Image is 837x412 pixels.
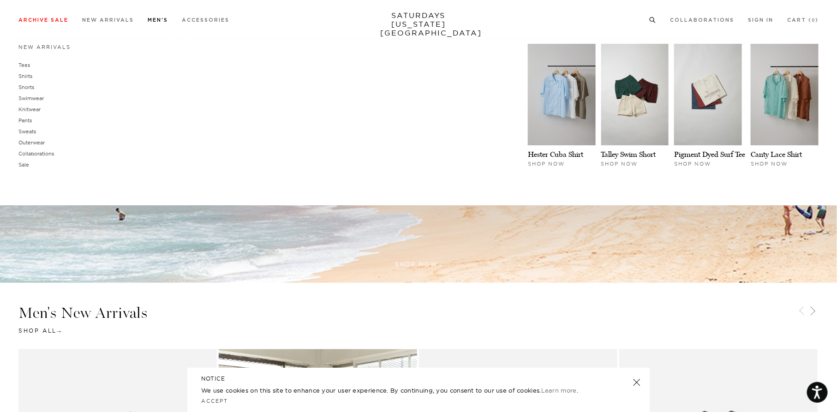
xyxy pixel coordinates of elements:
p: We use cookies on this site to enhance your user experience. By continuing, you consent to our us... [201,386,603,395]
a: Tees [18,62,30,68]
a: New Arrivals [82,18,134,23]
h3: Men's New Arrivals [18,305,819,321]
a: Pigment Dyed Surf Tee [674,150,745,159]
small: 0 [812,18,815,23]
h5: NOTICE [201,375,636,383]
a: Shorts [18,84,34,90]
a: Sign In [748,18,773,23]
a: Pants [18,117,32,124]
a: Accessories [182,18,229,23]
a: Collaborations [18,150,54,157]
a: Talley Swim Short [601,150,656,159]
a: New Arrivals [18,44,71,50]
a: Swimwear [18,95,44,102]
a: Canty Lace Shirt [751,150,802,159]
a: SATURDAYS[US_STATE][GEOGRAPHIC_DATA] [381,11,457,37]
a: Accept [201,398,228,404]
a: Sweats [18,128,36,135]
a: Cart (0) [787,18,819,23]
a: Knitwear [18,106,41,113]
a: Hester Cuba Shirt [528,150,583,159]
a: Collaborations [670,18,734,23]
a: Shirts [18,73,32,79]
a: Sale [18,161,29,168]
a: Shop All [18,327,61,334]
a: Men's [148,18,168,23]
a: Outerwear [18,139,45,146]
a: Learn more [541,387,577,394]
a: Archive Sale [18,18,68,23]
